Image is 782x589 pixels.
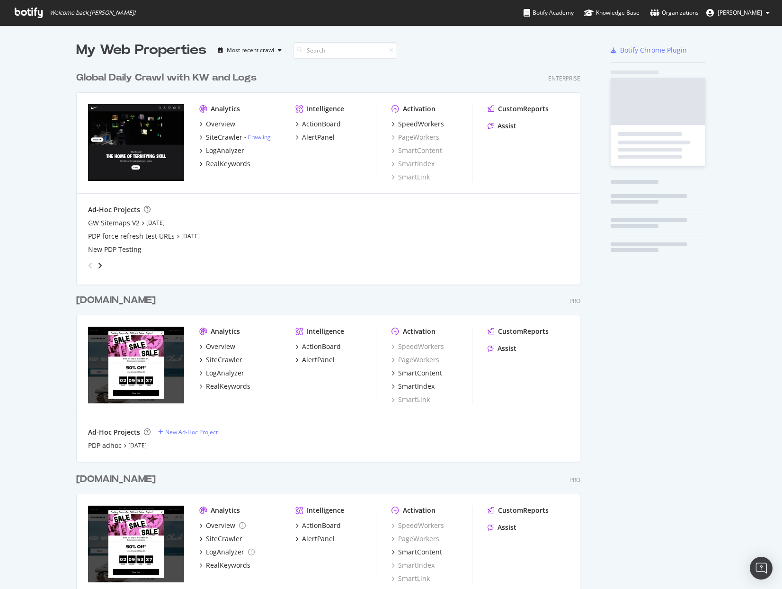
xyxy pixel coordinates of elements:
div: Most recent crawl [227,47,274,53]
a: [DATE] [146,219,165,227]
img: www.converse.com [88,327,184,403]
div: Analytics [211,104,240,114]
div: AlertPanel [302,355,335,365]
div: Analytics [211,506,240,515]
div: Botify Academy [524,8,574,18]
a: AlertPanel [295,133,335,142]
div: ActionBoard [302,119,341,129]
div: Intelligence [307,506,344,515]
a: SmartIndex [391,159,435,169]
a: CustomReports [488,327,549,336]
a: SiteCrawler [199,534,242,544]
a: ActionBoard [295,342,341,351]
a: GW Sitemaps V2 [88,218,140,228]
a: AlertPanel [295,534,335,544]
button: Most recent crawl [214,43,285,58]
div: Pro [569,476,580,484]
div: Assist [498,523,516,532]
a: [DATE] [181,232,200,240]
div: Assist [498,121,516,131]
a: Global Daily Crawl with KW and Logs [76,71,260,85]
a: Assist [488,523,516,532]
a: SpeedWorkers [391,119,444,129]
div: AlertPanel [302,534,335,544]
div: Activation [403,104,435,114]
div: ActionBoard [302,521,341,530]
div: SmartLink [391,574,430,583]
div: LogAnalyzer [206,547,244,557]
div: New PDP Testing [88,245,142,254]
div: RealKeywords [206,382,250,391]
div: Overview [206,521,235,530]
div: Enterprise [548,74,580,82]
div: Pro [569,297,580,305]
a: Overview [199,342,235,351]
div: Intelligence [307,104,344,114]
div: Open Intercom Messenger [750,557,773,580]
span: Edward Turner [718,9,762,17]
div: Botify Chrome Plugin [620,45,687,55]
a: [DATE] [128,441,147,449]
div: RealKeywords [206,561,250,570]
a: SmartContent [391,368,442,378]
a: Botify Chrome Plugin [611,45,687,55]
div: SmartContent [398,547,442,557]
div: New Ad-Hoc Project [165,428,218,436]
a: Overview [199,119,235,129]
a: Assist [488,344,516,353]
a: PDP force refresh test URLs [88,232,175,241]
a: RealKeywords [199,382,250,391]
a: PageWorkers [391,133,439,142]
a: SiteCrawler [199,355,242,365]
a: SmartContent [391,547,442,557]
div: Activation [403,506,435,515]
div: [DOMAIN_NAME] [76,294,156,307]
a: Crawling [248,133,271,141]
div: Intelligence [307,327,344,336]
div: Overview [206,342,235,351]
div: SmartIndex [398,382,435,391]
div: - [244,133,271,141]
a: PageWorkers [391,534,439,544]
img: nike.com [88,104,184,181]
div: SiteCrawler [206,355,242,365]
a: PageWorkers [391,355,439,365]
div: SpeedWorkers [398,119,444,129]
a: LogAnalyzer [199,547,255,557]
div: Assist [498,344,516,353]
a: SmartLink [391,172,430,182]
a: SmartIndex [391,382,435,391]
div: AlertPanel [302,133,335,142]
a: New Ad-Hoc Project [158,428,218,436]
div: [DOMAIN_NAME] [76,473,156,486]
div: My Web Properties [76,41,206,60]
a: PDP adhoc [88,441,122,450]
a: CustomReports [488,104,549,114]
div: Analytics [211,327,240,336]
a: AlertPanel [295,355,335,365]
div: Ad-Hoc Projects [88,428,140,437]
a: SmartIndex [391,561,435,570]
div: Global Daily Crawl with KW and Logs [76,71,257,85]
div: CustomReports [498,327,549,336]
a: SmartLink [391,395,430,404]
a: ActionBoard [295,521,341,530]
a: LogAnalyzer [199,146,244,155]
div: Organizations [650,8,699,18]
div: LogAnalyzer [206,368,244,378]
div: angle-right [97,261,103,270]
input: Search [293,42,397,59]
a: SpeedWorkers [391,521,444,530]
div: SmartContent [398,368,442,378]
a: CustomReports [488,506,549,515]
div: LogAnalyzer [206,146,244,155]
